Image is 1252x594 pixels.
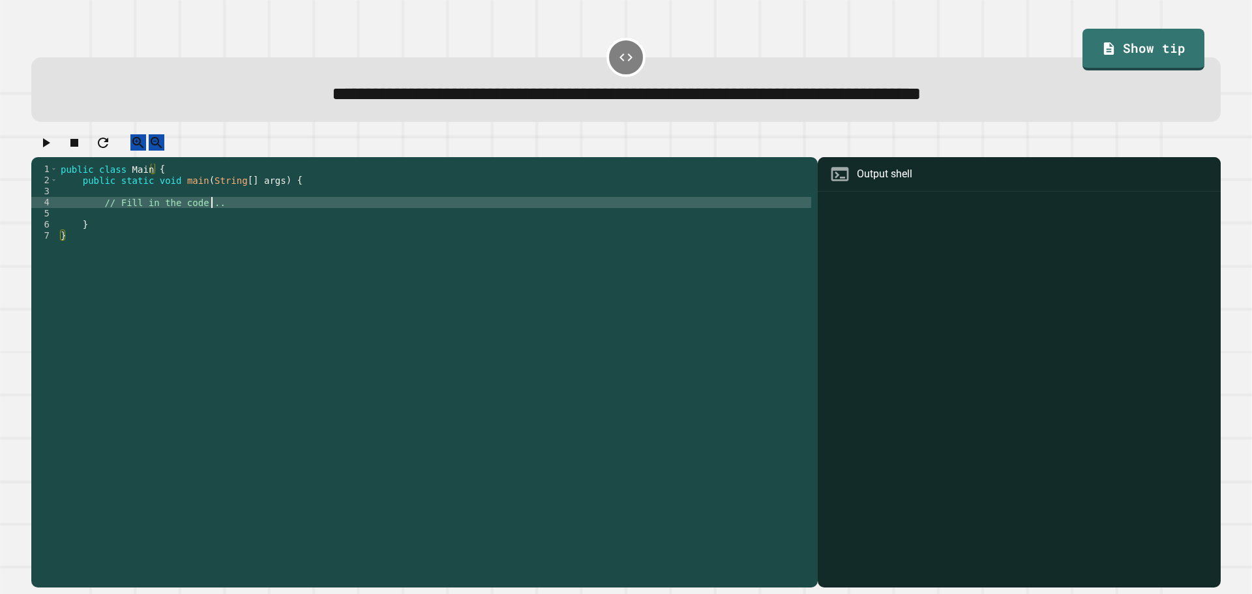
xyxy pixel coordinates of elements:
[31,230,58,241] div: 7
[31,186,58,197] div: 3
[31,197,58,208] div: 4
[31,219,58,230] div: 6
[1082,29,1204,70] a: Show tip
[31,208,58,219] div: 5
[31,164,58,175] div: 1
[50,164,57,175] span: Toggle code folding, rows 1 through 7
[50,175,57,186] span: Toggle code folding, rows 2 through 6
[31,175,58,186] div: 2
[857,166,912,182] div: Output shell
